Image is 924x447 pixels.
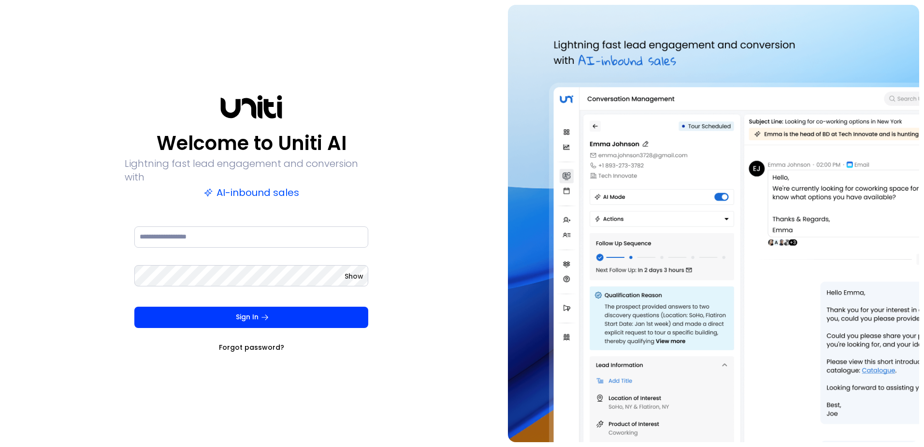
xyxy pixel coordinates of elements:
p: Lightning fast lead engagement and conversion with [125,157,378,184]
p: AI-inbound sales [204,186,299,199]
a: Forgot password? [219,343,284,352]
button: Show [345,271,363,281]
p: Welcome to Uniti AI [157,132,346,155]
button: Sign In [134,307,368,328]
img: auth-hero.png [508,5,919,442]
